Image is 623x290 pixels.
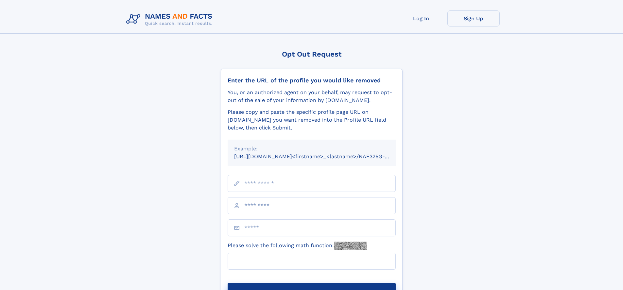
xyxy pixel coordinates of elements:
[221,50,403,58] div: Opt Out Request
[124,10,218,28] img: Logo Names and Facts
[228,108,396,132] div: Please copy and paste the specific profile page URL on [DOMAIN_NAME] you want removed into the Pr...
[234,153,408,160] small: [URL][DOMAIN_NAME]<firstname>_<lastname>/NAF325G-xxxxxxxx
[228,242,367,250] label: Please solve the following math function:
[395,10,447,26] a: Log In
[228,77,396,84] div: Enter the URL of the profile you would like removed
[234,145,389,153] div: Example:
[228,89,396,104] div: You, or an authorized agent on your behalf, may request to opt-out of the sale of your informatio...
[447,10,500,26] a: Sign Up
